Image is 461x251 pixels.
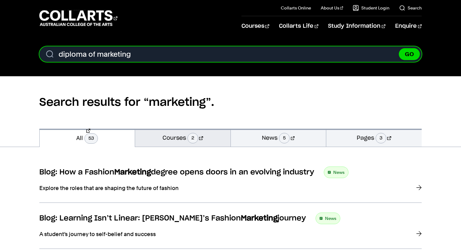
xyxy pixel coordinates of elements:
[40,129,135,147] a: All53
[39,168,314,177] h3: Blog: How a Fashion degree opens doors in an evolving industry
[399,5,422,11] a: Search
[321,5,343,11] a: About Us
[39,213,422,249] a: Blog: Learning Isn’t Linear: [PERSON_NAME]’s FashionMarketingjourney News A student’s journey to ...
[376,133,386,143] span: 3
[325,214,336,223] span: News
[135,129,230,147] a: Courses2
[114,169,151,176] strong: Marketing
[241,215,277,222] strong: Marketing
[39,46,422,62] input: Enter Search Term
[333,168,345,177] span: News
[39,167,422,203] a: Blog: How a FashionMarketingdegree opens doors in an evolving industry News Explore the roles tha...
[281,5,311,11] a: Collarts Online
[279,133,290,143] span: 5
[39,46,422,62] form: Search
[231,129,326,147] a: News5
[328,16,385,36] a: Study Information
[279,16,318,36] a: Collarts Life
[353,5,389,11] a: Student Login
[39,214,306,223] h3: Blog: Learning Isn’t Linear: [PERSON_NAME]’s Fashion journey
[39,230,283,238] p: A student’s journey to self-belief and success
[326,129,422,147] a: Pages3
[39,76,422,129] h2: Search results for “marketing”.
[84,133,98,144] span: 53
[39,184,283,192] p: Explore the roles that are shaping the future of fashion
[399,48,420,60] button: GO
[188,133,198,143] span: 2
[241,16,269,36] a: Courses
[395,16,422,36] a: Enquire
[39,9,117,27] div: Go to homepage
